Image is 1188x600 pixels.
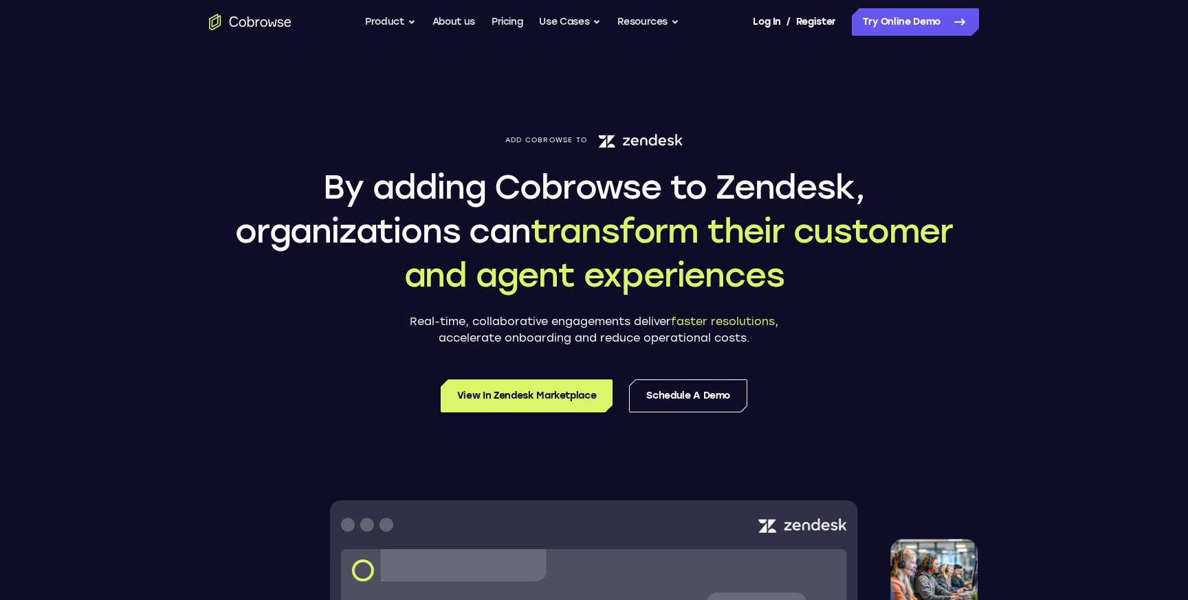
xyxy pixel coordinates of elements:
img: Zendesk logo [598,132,683,148]
button: Product [365,8,416,36]
span: / [786,14,791,30]
p: Real-time, collaborative engagements deliver , accelerate onboarding and reduce operational costs. [388,313,800,346]
span: faster resolutions [671,315,775,328]
span: transform their customer and agent experiences [404,211,953,295]
a: View in Zendesk Marketplace [441,379,613,412]
a: Log In [753,8,780,36]
h1: By adding Cobrowse to Zendesk, organizations can [209,165,979,297]
a: Register [796,8,836,36]
button: Use Cases [539,8,601,36]
a: Schedule a Demo [629,379,747,412]
a: Pricing [492,8,523,36]
button: Resources [617,8,679,36]
a: Try Online Demo [852,8,979,36]
a: Go to the home page [209,14,291,30]
span: Add Cobrowse to [505,136,588,144]
a: About us [432,8,475,36]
